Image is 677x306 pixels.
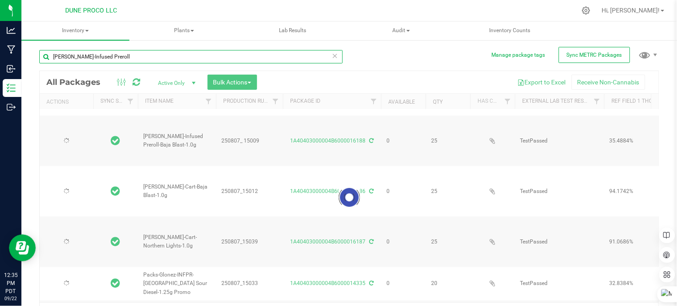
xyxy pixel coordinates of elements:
span: Lab Results [267,27,319,34]
button: Manage package tags [492,51,545,59]
a: Audit [348,21,456,40]
span: Audit [348,22,455,40]
inline-svg: Outbound [7,103,16,112]
inline-svg: Analytics [7,26,16,35]
inline-svg: Manufacturing [7,45,16,54]
span: Hi, [PERSON_NAME]! [602,7,660,14]
inline-svg: Inbound [7,64,16,73]
span: Clear [332,50,338,62]
a: Inventory [21,21,129,40]
inline-svg: Inventory [7,84,16,92]
span: Inventory Counts [478,27,543,34]
span: DUNE PROCO LLC [65,7,117,14]
a: Inventory Counts [456,21,564,40]
p: 12:35 PM PDT [4,271,17,295]
input: Search Package ID, Item Name, SKU, Lot or Part Number... [39,50,343,63]
p: 09/22 [4,295,17,302]
span: Plants [131,22,238,40]
iframe: Resource center [9,235,36,261]
span: Sync METRC Packages [567,52,622,58]
a: Plants [130,21,238,40]
a: Lab Results [239,21,347,40]
div: Manage settings [581,6,592,15]
button: Sync METRC Packages [559,47,630,63]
